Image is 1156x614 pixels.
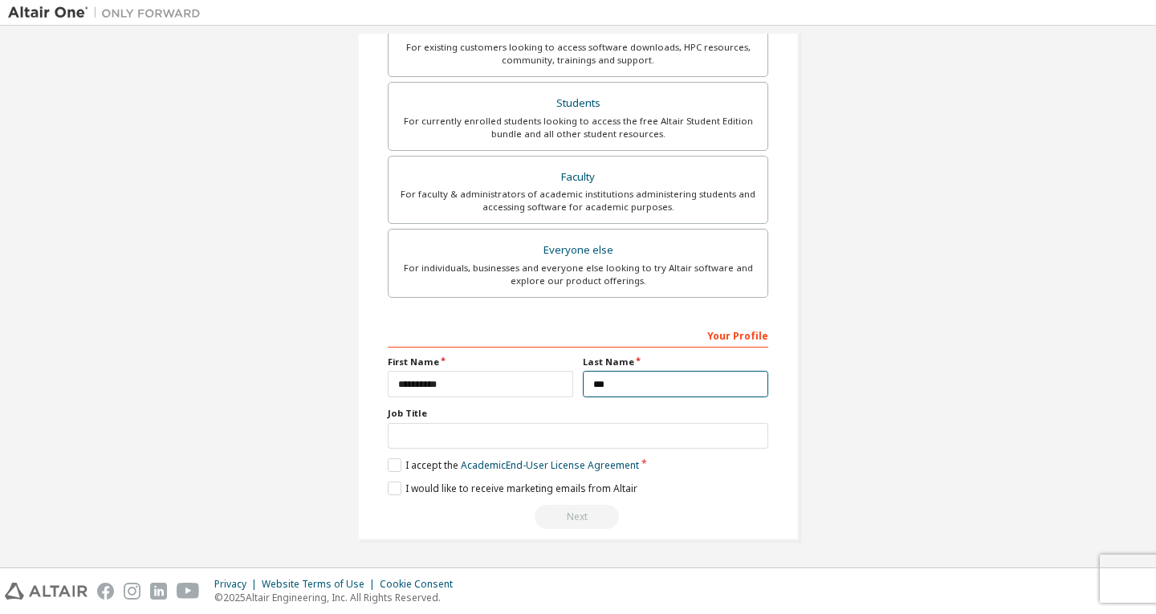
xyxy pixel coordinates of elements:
[177,583,200,600] img: youtube.svg
[388,407,768,420] label: Job Title
[583,356,768,368] label: Last Name
[398,92,758,115] div: Students
[398,115,758,140] div: For currently enrolled students looking to access the free Altair Student Edition bundle and all ...
[388,356,573,368] label: First Name
[8,5,209,21] img: Altair One
[214,578,262,591] div: Privacy
[398,41,758,67] div: For existing customers looking to access software downloads, HPC resources, community, trainings ...
[398,166,758,189] div: Faculty
[398,188,758,213] div: For faculty & administrators of academic institutions administering students and accessing softwa...
[150,583,167,600] img: linkedin.svg
[398,239,758,262] div: Everyone else
[214,591,462,604] p: © 2025 Altair Engineering, Inc. All Rights Reserved.
[97,583,114,600] img: facebook.svg
[388,322,768,348] div: Your Profile
[5,583,88,600] img: altair_logo.svg
[398,262,758,287] div: For individuals, businesses and everyone else looking to try Altair software and explore our prod...
[388,505,768,529] div: Read and acccept EULA to continue
[124,583,140,600] img: instagram.svg
[380,578,462,591] div: Cookie Consent
[461,458,639,472] a: Academic End-User License Agreement
[388,482,637,495] label: I would like to receive marketing emails from Altair
[262,578,380,591] div: Website Terms of Use
[388,458,639,472] label: I accept the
